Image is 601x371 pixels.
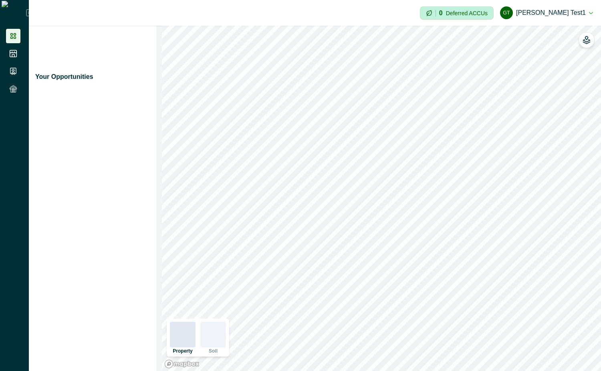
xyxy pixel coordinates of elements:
p: Deferred ACCUs [446,10,488,16]
img: Logo [2,1,26,25]
button: Gayathri test1[PERSON_NAME] test1 [500,3,593,22]
p: 0 [439,10,443,16]
a: Mapbox logo [164,359,200,369]
p: Soil [209,349,218,353]
p: Property [173,349,192,353]
p: Your Opportunities [35,72,93,82]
